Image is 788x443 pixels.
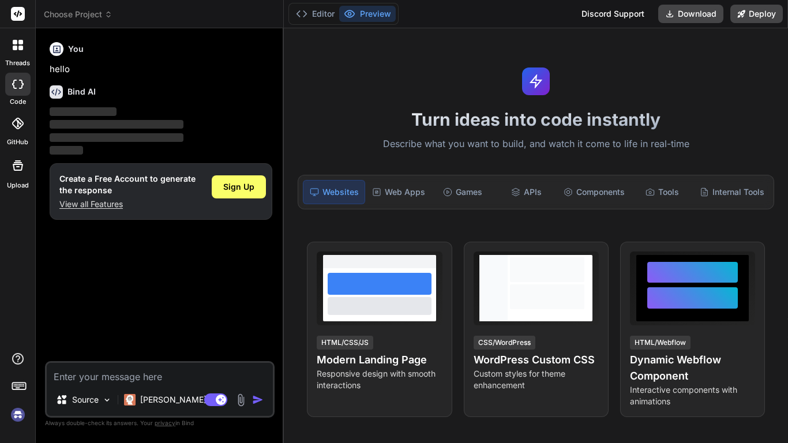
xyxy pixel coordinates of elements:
p: Always double-check its answers. Your in Bind [45,418,275,429]
p: Custom styles for theme enhancement [474,368,599,391]
div: Internal Tools [695,180,769,204]
p: hello [50,63,272,76]
button: Preview [339,6,396,22]
button: Editor [291,6,339,22]
div: HTML/Webflow [630,336,691,350]
h1: Turn ideas into code instantly [291,109,781,130]
span: privacy [155,419,175,426]
h4: Dynamic Webflow Component [630,352,755,384]
img: icon [252,394,264,406]
span: ‌ [50,107,117,116]
div: CSS/WordPress [474,336,535,350]
img: Claude 4 Sonnet [124,394,136,406]
span: ‌ [50,146,83,155]
label: threads [5,58,30,68]
button: Download [658,5,723,23]
img: signin [8,405,28,425]
div: HTML/CSS/JS [317,336,373,350]
div: Games [432,180,493,204]
h4: WordPress Custom CSS [474,352,599,368]
p: Describe what you want to build, and watch it come to life in real-time [291,137,781,152]
div: Components [559,180,629,204]
div: Web Apps [367,180,430,204]
span: Choose Project [44,9,112,20]
div: Websites [303,180,365,204]
p: Source [72,394,99,406]
h1: Create a Free Account to generate the response [59,173,196,196]
span: ‌ [50,120,183,129]
h6: Bind AI [67,86,96,97]
div: APIs [496,180,557,204]
p: Interactive components with animations [630,384,755,407]
img: attachment [234,393,247,407]
h6: You [68,43,84,55]
button: Deploy [730,5,783,23]
img: Pick Models [102,395,112,405]
p: [PERSON_NAME] 4 S.. [140,394,226,406]
span: Sign Up [223,181,254,193]
span: ‌ [50,133,183,142]
p: Responsive design with smooth interactions [317,368,442,391]
p: View all Features [59,198,196,210]
div: Tools [632,180,693,204]
h4: Modern Landing Page [317,352,442,368]
div: Discord Support [575,5,651,23]
label: Upload [7,181,29,190]
label: code [10,97,26,107]
label: GitHub [7,137,28,147]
